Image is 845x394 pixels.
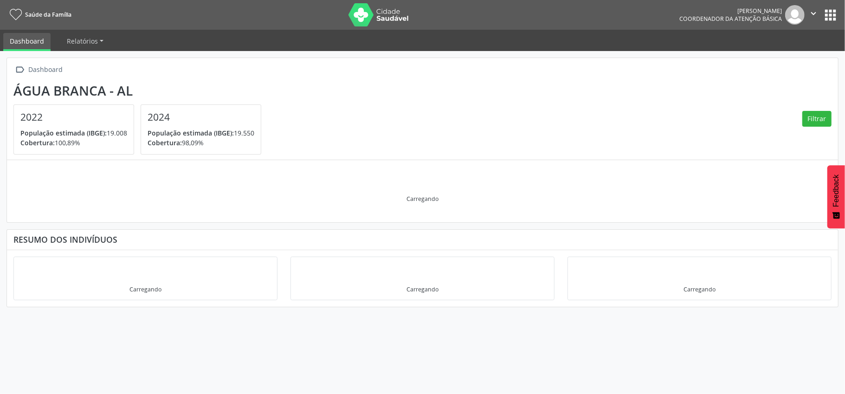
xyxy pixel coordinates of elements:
[60,33,110,49] a: Relatórios
[27,63,65,77] div: Dashboard
[67,37,98,45] span: Relatórios
[679,15,782,23] span: Coordenador da Atenção Básica
[802,111,832,127] button: Filtrar
[148,129,234,137] span: População estimada (IBGE):
[25,11,71,19] span: Saúde da Família
[679,7,782,15] div: [PERSON_NAME]
[406,195,439,203] div: Carregando
[20,138,55,147] span: Cobertura:
[148,138,182,147] span: Cobertura:
[20,138,127,148] p: 100,89%
[6,7,71,22] a: Saúde da Família
[148,111,254,123] h4: 2024
[129,285,161,293] div: Carregando
[13,83,268,98] div: Água Branca - AL
[20,111,127,123] h4: 2022
[684,285,716,293] div: Carregando
[406,285,439,293] div: Carregando
[822,7,839,23] button: apps
[148,138,254,148] p: 98,09%
[148,128,254,138] p: 19.550
[808,8,819,19] i: 
[20,128,127,138] p: 19.008
[827,165,845,228] button: Feedback - Mostrar pesquisa
[13,234,832,245] div: Resumo dos indivíduos
[3,33,51,51] a: Dashboard
[805,5,822,25] button: 
[13,63,27,77] i: 
[20,129,107,137] span: População estimada (IBGE):
[832,174,840,207] span: Feedback
[13,63,65,77] a:  Dashboard
[785,5,805,25] img: img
